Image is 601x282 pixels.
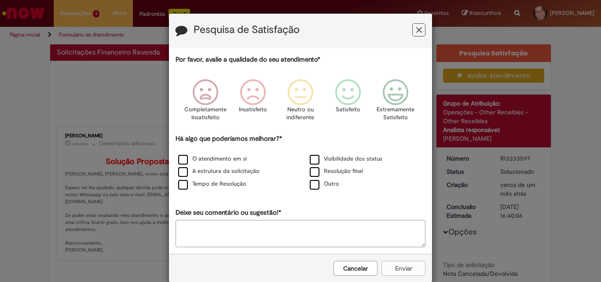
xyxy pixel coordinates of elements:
[239,106,267,114] p: Insatisfeito
[310,167,363,176] label: Resolução final
[310,155,382,163] label: Visibilidade dos status
[178,167,260,176] label: A estrutura da solicitação
[194,24,300,36] label: Pesquisa de Satisfação
[184,106,227,122] p: Completamente Insatisfeito
[310,180,339,188] label: Outro
[377,106,414,122] p: Extremamente Satisfeito
[178,155,247,163] label: O atendimento em si
[176,208,281,217] label: Deixe seu comentário ou sugestão!*
[333,261,377,276] button: Cancelar
[231,73,275,133] div: Insatisfeito
[176,134,425,191] div: Há algo que poderíamos melhorar?*
[285,106,316,122] p: Neutro ou indiferente
[336,106,360,114] p: Satisfeito
[326,73,370,133] div: Satisfeito
[373,73,418,133] div: Extremamente Satisfeito
[178,180,246,188] label: Tempo de Resolução
[278,73,323,133] div: Neutro ou indiferente
[183,73,227,133] div: Completamente Insatisfeito
[176,55,320,64] label: Por favor, avalie a qualidade do seu atendimento*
